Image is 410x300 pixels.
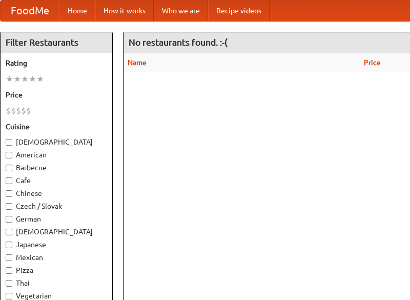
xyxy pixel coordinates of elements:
li: $ [6,105,11,116]
input: Vegetarian [6,293,12,299]
a: Name [128,58,147,67]
label: Barbecue [6,163,107,173]
a: Recipe videos [208,1,270,21]
label: Thai [6,278,107,288]
label: [DEMOGRAPHIC_DATA] [6,227,107,237]
label: Czech / Slovak [6,201,107,211]
a: FoodMe [1,1,59,21]
input: Chinese [6,190,12,197]
input: American [6,152,12,158]
a: How it works [95,1,154,21]
a: Price [364,58,381,67]
label: American [6,150,107,160]
input: Japanese [6,242,12,248]
label: [DEMOGRAPHIC_DATA] [6,137,107,147]
ng-pluralize: No restaurants found. :-( [129,37,228,47]
input: [DEMOGRAPHIC_DATA] [6,229,12,235]
input: Pizza [6,267,12,274]
li: $ [16,105,21,116]
h5: Price [6,90,107,100]
a: Who we are [154,1,208,21]
input: Thai [6,280,12,287]
li: $ [11,105,16,116]
li: $ [21,105,26,116]
input: Barbecue [6,165,12,171]
input: Mexican [6,254,12,261]
li: ★ [29,73,36,85]
label: German [6,214,107,224]
input: [DEMOGRAPHIC_DATA] [6,139,12,146]
li: ★ [6,73,13,85]
li: $ [26,105,31,116]
h4: Filter Restaurants [1,32,112,53]
label: Chinese [6,188,107,198]
a: Home [59,1,95,21]
input: German [6,216,12,223]
h5: Rating [6,58,107,68]
input: Czech / Slovak [6,203,12,210]
label: Cafe [6,175,107,186]
h5: Cuisine [6,122,107,132]
label: Mexican [6,252,107,263]
li: ★ [36,73,44,85]
li: ★ [13,73,21,85]
input: Cafe [6,177,12,184]
li: ★ [21,73,29,85]
label: Japanese [6,239,107,250]
label: Pizza [6,265,107,275]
